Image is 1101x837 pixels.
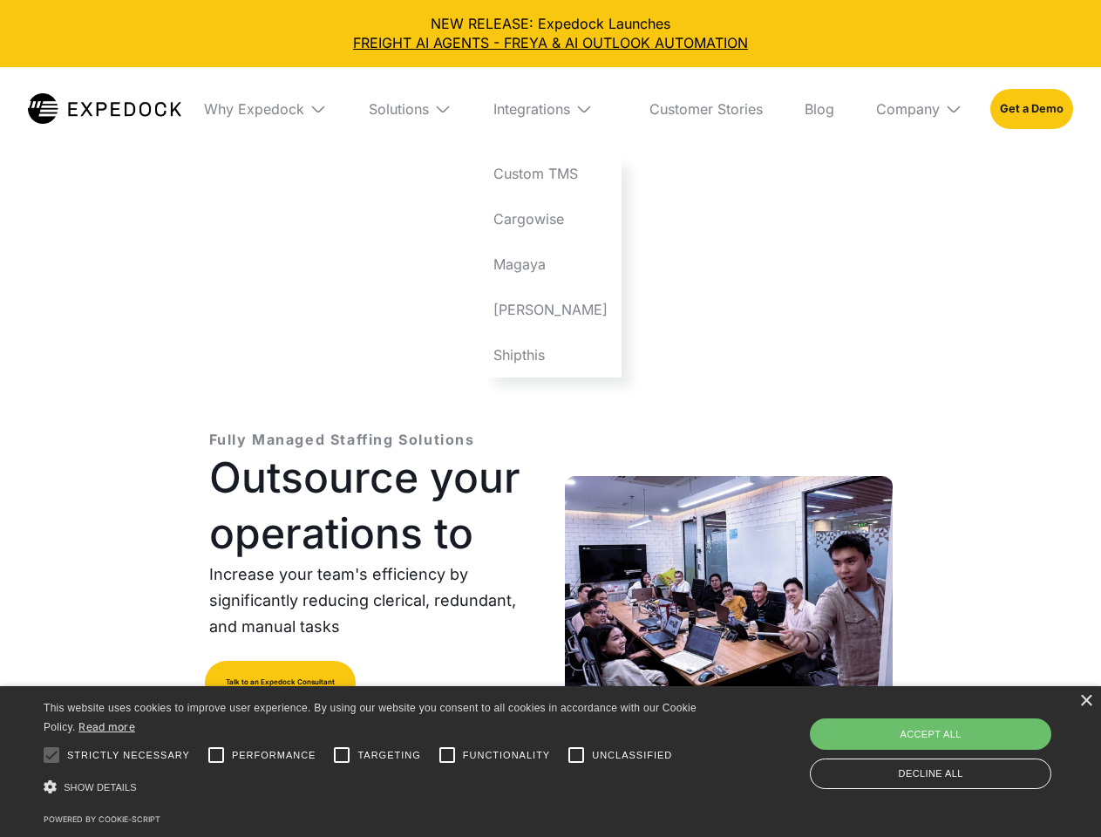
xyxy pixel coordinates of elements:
[479,242,622,287] a: Magaya
[67,748,190,763] span: Strictly necessary
[592,748,672,763] span: Unclassified
[64,782,137,793] span: Show details
[479,151,622,378] nav: Integrations
[209,429,475,450] p: Fully Managed Staffing Solutions
[479,332,622,378] a: Shipthis
[876,100,940,118] div: Company
[479,151,622,196] a: Custom TMS
[479,196,622,242] a: Cargowise
[205,661,356,704] a: Talk to an Expedock Consultant
[811,649,1101,837] iframe: Chat Widget
[44,814,160,824] a: Powered by cookie-script
[369,100,429,118] div: Solutions
[190,67,341,151] div: Why Expedock
[44,775,703,800] div: Show details
[209,450,537,561] h1: Outsource your operations to
[635,67,777,151] a: Customer Stories
[479,287,622,332] a: [PERSON_NAME]
[357,748,420,763] span: Targeting
[862,67,976,151] div: Company
[78,720,135,733] a: Read more
[791,67,848,151] a: Blog
[479,67,622,151] div: Integrations
[209,561,537,640] p: Increase your team's efficiency by significantly reducing clerical, redundant, and manual tasks
[990,89,1073,129] a: Get a Demo
[463,748,550,763] span: Functionality
[355,67,466,151] div: Solutions
[493,100,570,118] div: Integrations
[14,14,1087,53] div: NEW RELEASE: Expedock Launches
[44,702,697,734] span: This website uses cookies to improve user experience. By using our website you consent to all coo...
[204,100,304,118] div: Why Expedock
[232,748,316,763] span: Performance
[14,33,1087,52] a: FREIGHT AI AGENTS - FREYA & AI OUTLOOK AUTOMATION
